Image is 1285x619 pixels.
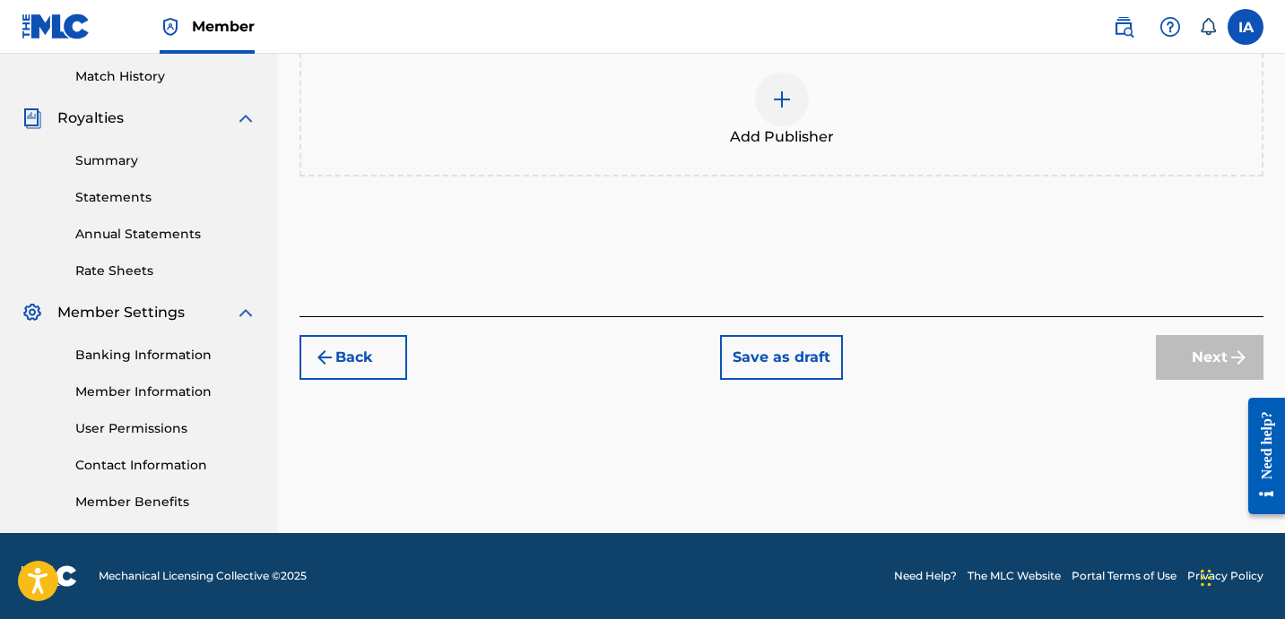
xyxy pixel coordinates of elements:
a: Banking Information [75,346,256,365]
button: Back [300,335,407,380]
img: add [771,89,793,110]
img: Top Rightsholder [160,16,181,38]
button: Save as draft [720,335,843,380]
a: Public Search [1106,9,1142,45]
a: Need Help? [894,568,957,584]
span: Member Settings [57,302,185,323]
img: expand [235,107,256,129]
span: Royalties [57,107,124,129]
img: 7ee5dd4eb1f8a8e3ef2f.svg [314,347,335,368]
a: Privacy Policy [1187,568,1263,584]
a: Contact Information [75,456,256,475]
a: Annual Statements [75,225,256,244]
img: help [1159,16,1181,38]
img: search [1113,16,1134,38]
img: Royalties [22,107,43,129]
img: expand [235,302,256,323]
a: User Permissions [75,419,256,438]
img: logo [22,565,77,587]
a: Summary [75,151,256,170]
span: Member [192,16,255,37]
a: Match History [75,67,256,86]
img: Member Settings [22,302,43,323]
img: MLC Logo [22,13,91,39]
a: Member Benefits [75,493,256,512]
iframe: Chat Widget [1195,533,1285,619]
div: User Menu [1228,9,1263,45]
a: Portal Terms of Use [1072,568,1176,584]
span: Add Publisher [730,126,834,148]
a: Statements [75,188,256,207]
span: Mechanical Licensing Collective © 2025 [99,568,307,584]
div: Help [1152,9,1188,45]
a: Rate Sheets [75,262,256,280]
a: Member Information [75,383,256,401]
div: Notifications [1199,18,1217,36]
a: The MLC Website [968,568,1061,584]
div: Drag [1201,551,1211,605]
iframe: Resource Center [1235,391,1285,520]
